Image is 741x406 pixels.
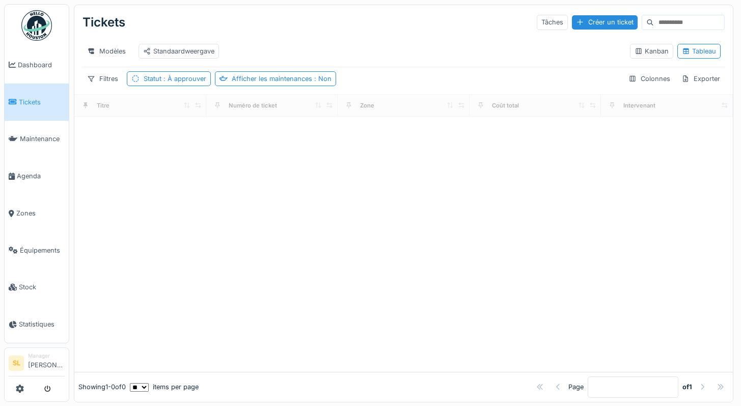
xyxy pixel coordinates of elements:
[97,101,109,110] div: Titre
[572,15,638,29] div: Créer un ticket
[624,71,675,86] div: Colonnes
[229,101,277,110] div: Numéro de ticket
[5,269,69,306] a: Stock
[232,74,332,84] div: Afficher les maintenances
[682,46,716,56] div: Tableau
[21,10,52,41] img: Badge_color-CXgf-gQk.svg
[492,101,519,110] div: Coût total
[17,171,65,181] span: Agenda
[18,60,65,70] span: Dashboard
[28,352,65,374] li: [PERSON_NAME]
[5,157,69,195] a: Agenda
[19,319,65,329] span: Statistiques
[5,46,69,84] a: Dashboard
[83,9,125,36] div: Tickets
[83,71,123,86] div: Filtres
[28,352,65,360] div: Manager
[20,246,65,255] span: Équipements
[635,46,669,56] div: Kanban
[623,101,655,110] div: Intervenant
[568,382,584,392] div: Page
[19,97,65,107] span: Tickets
[5,232,69,269] a: Équipements
[537,15,568,30] div: Tâches
[312,75,332,83] span: : Non
[5,84,69,121] a: Tickets
[5,306,69,343] a: Statistiques
[20,134,65,144] span: Maintenance
[682,382,692,392] strong: of 1
[677,71,725,86] div: Exporter
[5,195,69,232] a: Zones
[9,356,24,371] li: SL
[16,208,65,218] span: Zones
[130,382,199,392] div: items per page
[143,46,214,56] div: Standaardweergave
[5,121,69,158] a: Maintenance
[9,352,65,376] a: SL Manager[PERSON_NAME]
[19,282,65,292] span: Stock
[360,101,374,110] div: Zone
[144,74,206,84] div: Statut
[83,44,130,59] div: Modèles
[161,75,206,83] span: : À approuver
[78,382,126,392] div: Showing 1 - 0 of 0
